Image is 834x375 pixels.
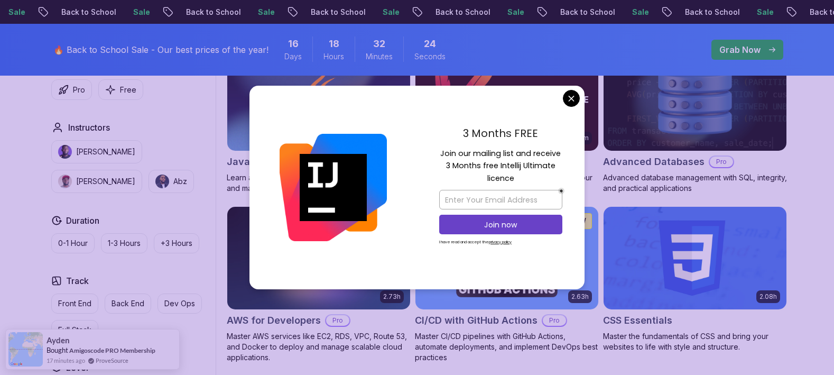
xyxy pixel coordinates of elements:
[227,49,410,151] img: Java for Developers card
[603,172,787,194] p: Advanced database management with SQL, integrity, and practical applications
[51,140,142,163] button: instructor img[PERSON_NAME]
[157,294,202,314] button: Dev Ops
[58,175,72,188] img: instructor img
[47,356,85,365] span: 17 minutes ago
[298,7,370,17] p: Back to School
[603,331,787,352] p: Master the fundamentals of CSS and bring your websites to life with style and structure.
[604,207,786,309] img: CSS Essentials card
[227,172,411,194] p: Learn advanced Java concepts to build scalable and maintainable applications.
[66,275,89,287] h2: Track
[58,325,91,335] p: Full Stack
[47,336,70,345] span: Ayden
[571,292,589,301] p: 2.63h
[424,36,436,51] span: 24 Seconds
[227,206,411,363] a: AWS for Developers card2.73hJUST RELEASEDAWS for DevelopersProMaster AWS services like EC2, RDS, ...
[245,7,279,17] p: Sale
[173,176,187,187] p: Abz
[603,154,705,169] h2: Advanced Databases
[120,85,136,95] p: Free
[121,7,154,17] p: Sale
[49,7,121,17] p: Back to School
[744,7,778,17] p: Sale
[227,313,321,328] h2: AWS for Developers
[73,85,85,95] p: Pro
[51,233,95,253] button: 0-1 Hour
[51,320,98,340] button: Full Stack
[51,170,142,193] button: instructor img[PERSON_NAME]
[288,36,299,51] span: 16 Days
[76,176,135,187] p: [PERSON_NAME]
[227,48,411,194] a: Java for Developers card9.18hJava for DevelopersProLearn advanced Java concepts to build scalable...
[96,356,128,365] a: ProveSource
[149,170,194,193] button: instructor imgAbz
[58,145,72,159] img: instructor img
[51,294,98,314] button: Front End
[326,315,349,326] p: Pro
[112,298,144,309] p: Back End
[105,294,151,314] button: Back End
[603,48,787,194] a: Advanced Databases cardAdvanced DatabasesProAdvanced database management with SQL, integrity, and...
[323,51,344,62] span: Hours
[161,238,192,249] p: +3 Hours
[603,206,787,352] a: CSS Essentials card2.08hCSS EssentialsMaster the fundamentals of CSS and bring your websites to l...
[101,233,147,253] button: 1-3 Hours
[58,238,88,249] p: 0-1 Hour
[672,7,744,17] p: Back to School
[154,233,199,253] button: +3 Hours
[495,7,529,17] p: Sale
[415,331,599,363] p: Master CI/CD pipelines with GitHub Actions, automate deployments, and implement DevOps best pract...
[98,79,143,100] button: Free
[227,207,410,309] img: AWS for Developers card
[47,346,68,354] span: Bought
[604,49,786,151] img: Advanced Databases card
[603,313,672,328] h2: CSS Essentials
[108,238,141,249] p: 1-3 Hours
[284,51,302,62] span: Days
[68,121,110,134] h2: Instructors
[66,214,99,227] h2: Duration
[173,7,245,17] p: Back to School
[719,43,761,56] p: Grab Now
[69,346,155,354] a: Amigoscode PRO Membership
[759,292,777,301] p: 2.08h
[164,298,195,309] p: Dev Ops
[8,332,43,367] img: provesource social proof notification image
[51,79,92,100] button: Pro
[543,315,566,326] p: Pro
[227,154,322,169] h2: Java for Developers
[227,331,411,363] p: Master AWS services like EC2, RDS, VPC, Route 53, and Docker to deploy and manage scalable cloud ...
[76,147,135,157] p: [PERSON_NAME]
[710,157,733,167] p: Pro
[383,292,401,301] p: 2.73h
[366,51,393,62] span: Minutes
[415,313,538,328] h2: CI/CD with GitHub Actions
[155,175,169,188] img: instructor img
[619,7,653,17] p: Sale
[548,7,619,17] p: Back to School
[373,36,385,51] span: 32 Minutes
[414,51,446,62] span: Seconds
[370,7,404,17] p: Sale
[58,298,91,309] p: Front End
[329,36,339,51] span: 18 Hours
[423,7,495,17] p: Back to School
[53,43,268,56] p: 🔥 Back to School Sale - Our best prices of the year!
